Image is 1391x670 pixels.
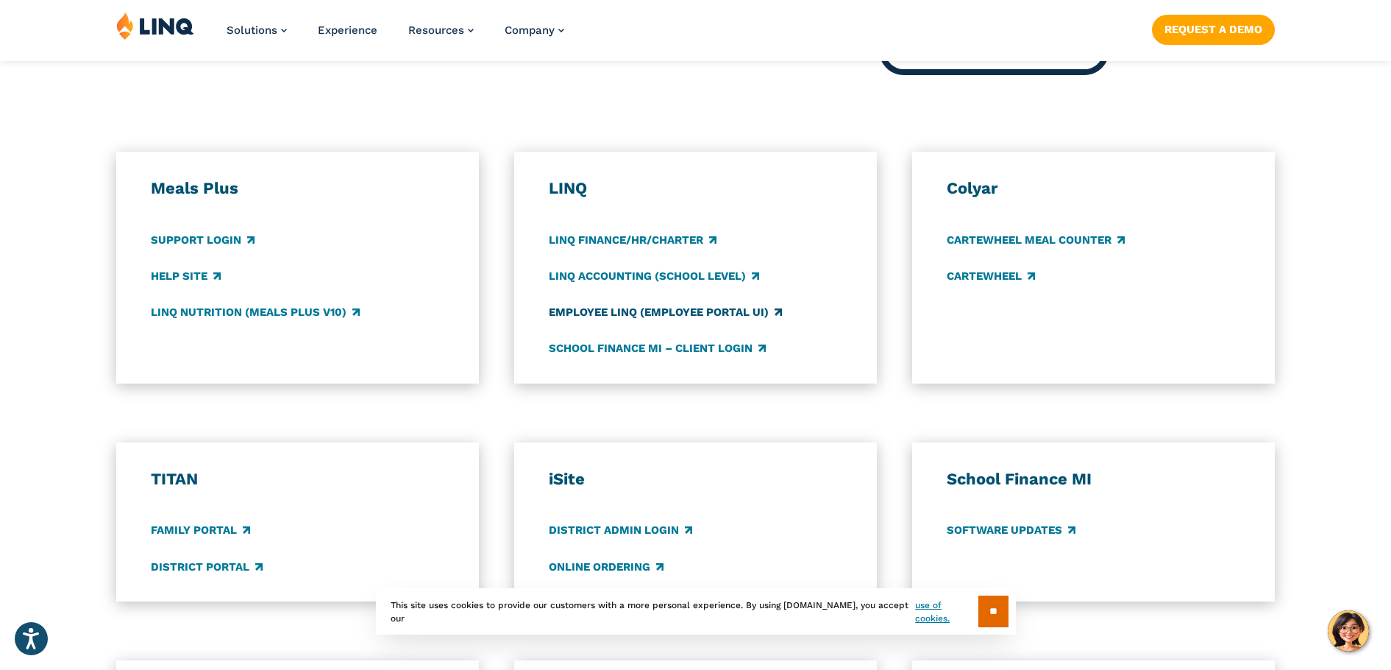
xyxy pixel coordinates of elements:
[505,24,564,37] a: Company
[947,523,1075,539] a: Software Updates
[947,268,1035,284] a: CARTEWHEEL
[151,268,221,284] a: Help Site
[549,340,766,356] a: School Finance MI – Client Login
[1152,15,1275,44] a: Request a Demo
[151,469,444,490] h3: TITAN
[1328,610,1369,652] button: Hello, have a question? Let’s chat.
[151,178,444,199] h3: Meals Plus
[227,24,277,37] span: Solutions
[549,469,842,490] h3: iSite
[318,24,377,37] a: Experience
[151,559,263,575] a: District Portal
[227,12,564,60] nav: Primary Navigation
[947,232,1125,248] a: CARTEWHEEL Meal Counter
[549,178,842,199] h3: LINQ
[947,469,1240,490] h3: School Finance MI
[151,232,255,248] a: Support Login
[151,523,250,539] a: Family Portal
[549,268,759,284] a: LINQ Accounting (school level)
[947,178,1240,199] h3: Colyar
[376,588,1016,635] div: This site uses cookies to provide our customers with a more personal experience. By using [DOMAIN...
[549,559,664,575] a: Online Ordering
[408,24,464,37] span: Resources
[915,599,978,625] a: use of cookies.
[549,232,716,248] a: LINQ Finance/HR/Charter
[151,304,360,320] a: LINQ Nutrition (Meals Plus v10)
[116,12,194,40] img: LINQ | K‑12 Software
[227,24,287,37] a: Solutions
[505,24,555,37] span: Company
[1152,12,1275,44] nav: Button Navigation
[549,304,782,320] a: Employee LINQ (Employee Portal UI)
[549,523,692,539] a: District Admin Login
[408,24,474,37] a: Resources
